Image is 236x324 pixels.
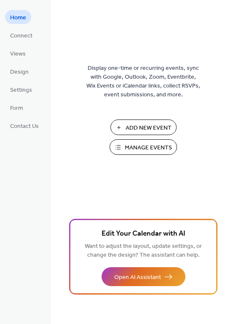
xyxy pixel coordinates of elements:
a: Settings [5,82,37,96]
span: Design [10,68,29,77]
a: Contact Us [5,119,44,133]
span: Connect [10,32,32,40]
span: Add New Event [126,124,172,133]
button: Open AI Assistant [102,267,185,286]
span: Manage Events [125,143,172,152]
span: Display one-time or recurring events, sync with Google, Outlook, Zoom, Eventbrite, Wix Events or ... [86,64,200,99]
button: Manage Events [110,139,177,155]
span: Home [10,13,26,22]
span: Want to adjust the layout, update settings, or change the design? The assistant can help. [85,241,202,261]
span: Open AI Assistant [114,273,161,282]
span: Edit Your Calendar with AI [102,228,185,240]
span: Views [10,50,26,58]
span: Form [10,104,23,113]
a: Views [5,46,31,60]
a: Home [5,10,31,24]
a: Design [5,64,34,78]
a: Form [5,101,28,114]
a: Connect [5,28,38,42]
span: Settings [10,86,32,95]
button: Add New Event [110,120,177,135]
span: Contact Us [10,122,39,131]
